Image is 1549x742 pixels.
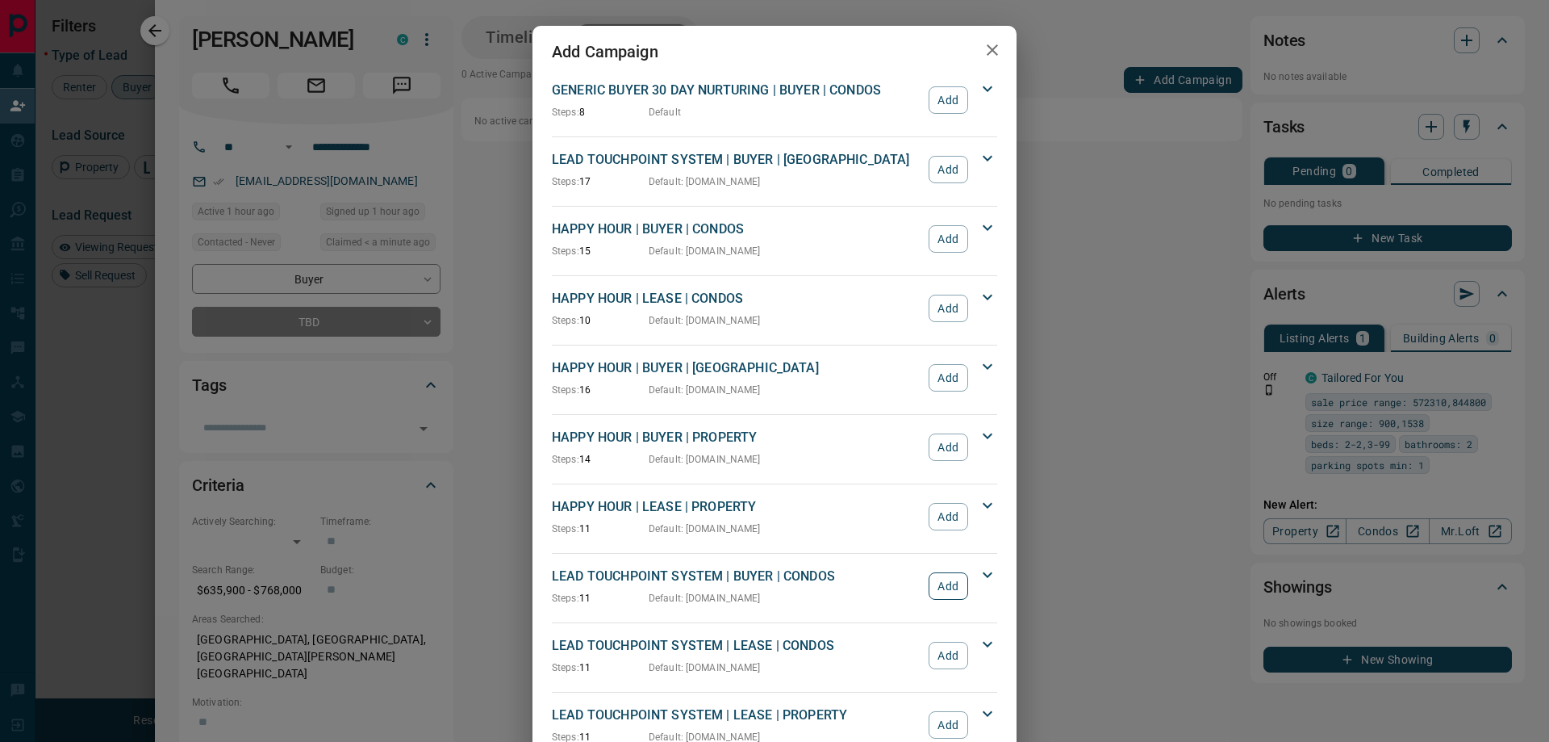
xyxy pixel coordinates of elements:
[552,564,997,609] div: LEAD TOUCHPOINT SYSTEM | BUYER | CONDOSSteps:11Default: [DOMAIN_NAME]Add
[929,86,968,114] button: Add
[552,452,649,467] p: 14
[552,497,921,517] p: HAPPY HOUR | LEASE | PROPERTY
[649,383,761,397] p: Default : [DOMAIN_NAME]
[649,174,761,189] p: Default : [DOMAIN_NAME]
[649,313,761,328] p: Default : [DOMAIN_NAME]
[929,364,968,392] button: Add
[552,593,579,604] span: Steps:
[649,244,761,258] p: Default : [DOMAIN_NAME]
[649,452,761,467] p: Default : [DOMAIN_NAME]
[552,147,997,192] div: LEAD TOUCHPOINT SYSTEM | BUYER | [GEOGRAPHIC_DATA]Steps:17Default: [DOMAIN_NAME]Add
[552,428,921,447] p: HAPPY HOUR | BUYER | PROPERTY
[552,522,649,536] p: 11
[552,81,921,100] p: GENERIC BUYER 30 DAY NURTURING | BUYER | CONDOS
[552,244,649,258] p: 15
[649,522,761,536] p: Default : [DOMAIN_NAME]
[552,107,579,118] span: Steps:
[552,358,921,378] p: HAPPY HOUR | BUYER | [GEOGRAPHIC_DATA]
[552,174,649,189] p: 17
[552,245,579,257] span: Steps:
[552,315,579,326] span: Steps:
[929,295,968,322] button: Add
[552,494,997,539] div: HAPPY HOUR | LEASE | PROPERTYSteps:11Default: [DOMAIN_NAME]Add
[552,662,579,673] span: Steps:
[552,633,997,678] div: LEAD TOUCHPOINT SYSTEM | LEASE | CONDOSSteps:11Default: [DOMAIN_NAME]Add
[552,384,579,396] span: Steps:
[552,78,997,123] div: GENERIC BUYER 30 DAY NURTURING | BUYER | CONDOSSteps:8DefaultAdd
[552,591,649,606] p: 11
[552,220,921,239] p: HAPPY HOUR | BUYER | CONDOS
[649,591,761,606] p: Default : [DOMAIN_NAME]
[929,642,968,669] button: Add
[552,567,921,586] p: LEAD TOUCHPOINT SYSTEM | BUYER | CONDOS
[929,572,968,600] button: Add
[649,105,681,119] p: Default
[552,216,997,262] div: HAPPY HOUR | BUYER | CONDOSSteps:15Default: [DOMAIN_NAME]Add
[649,660,761,675] p: Default : [DOMAIN_NAME]
[532,26,678,78] h2: Add Campaign
[552,523,579,534] span: Steps:
[552,383,649,397] p: 16
[929,503,968,530] button: Add
[929,225,968,253] button: Add
[929,434,968,461] button: Add
[552,355,997,400] div: HAPPY HOUR | BUYER | [GEOGRAPHIC_DATA]Steps:16Default: [DOMAIN_NAME]Add
[552,425,997,470] div: HAPPY HOUR | BUYER | PROPERTYSteps:14Default: [DOMAIN_NAME]Add
[552,313,649,328] p: 10
[552,176,579,187] span: Steps:
[552,636,921,656] p: LEAD TOUCHPOINT SYSTEM | LEASE | CONDOS
[552,150,921,170] p: LEAD TOUCHPOINT SYSTEM | BUYER | [GEOGRAPHIC_DATA]
[552,706,921,725] p: LEAD TOUCHPOINT SYSTEM | LEASE | PROPERTY
[552,286,997,331] div: HAPPY HOUR | LEASE | CONDOSSteps:10Default: [DOMAIN_NAME]Add
[552,105,649,119] p: 8
[929,156,968,183] button: Add
[929,711,968,739] button: Add
[552,289,921,308] p: HAPPY HOUR | LEASE | CONDOS
[552,454,579,465] span: Steps:
[552,660,649,675] p: 11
